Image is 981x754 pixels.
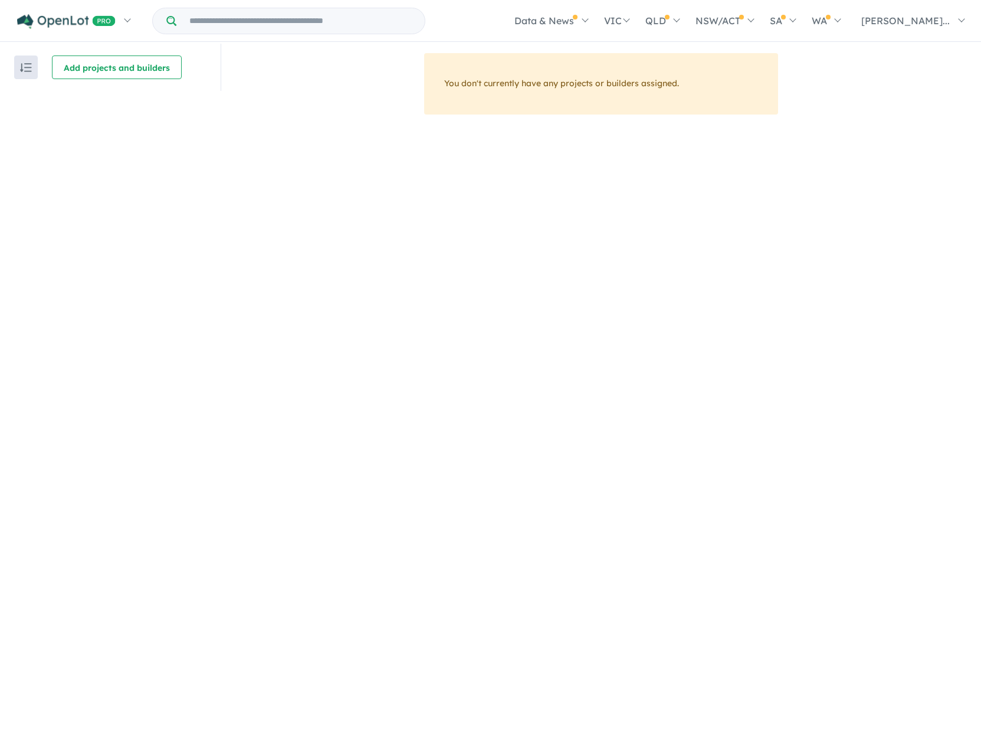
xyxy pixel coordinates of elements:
button: Add projects and builders [52,56,182,79]
span: [PERSON_NAME]... [861,15,950,27]
input: Try estate name, suburb, builder or developer [179,8,422,34]
img: Openlot PRO Logo White [17,14,116,29]
img: sort.svg [20,63,32,72]
div: You don't currently have any projects or builders assigned. [424,53,778,115]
